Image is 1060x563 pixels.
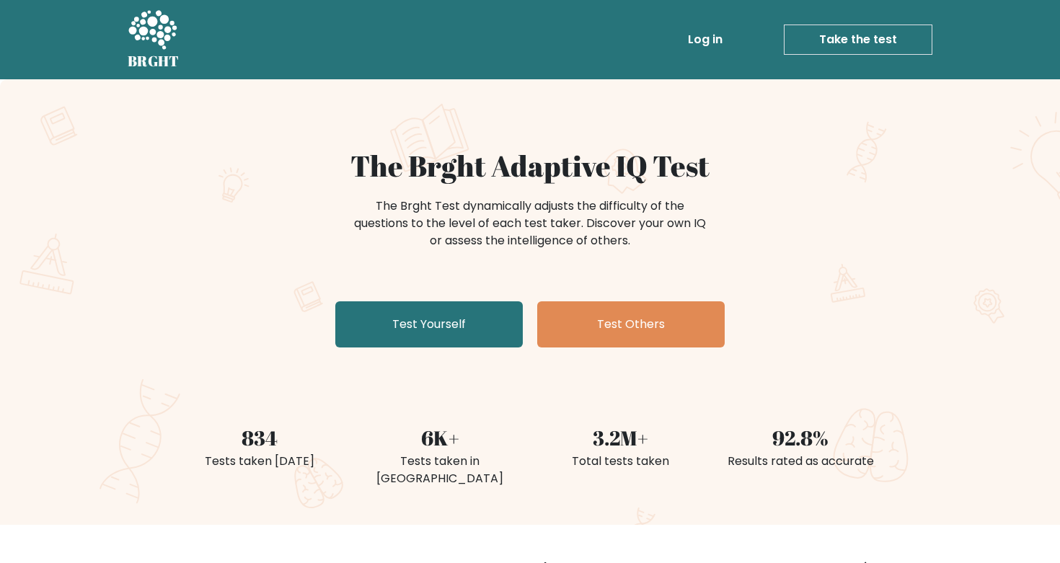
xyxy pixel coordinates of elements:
div: 92.8% [719,422,882,453]
div: 3.2M+ [539,422,702,453]
div: Tests taken in [GEOGRAPHIC_DATA] [358,453,521,487]
a: Log in [682,25,728,54]
div: 834 [178,422,341,453]
div: Results rated as accurate [719,453,882,470]
h1: The Brght Adaptive IQ Test [178,148,882,183]
div: Total tests taken [539,453,702,470]
a: Take the test [784,25,932,55]
h5: BRGHT [128,53,180,70]
div: The Brght Test dynamically adjusts the difficulty of the questions to the level of each test take... [350,198,710,249]
a: Test Others [537,301,725,347]
div: 6K+ [358,422,521,453]
div: Tests taken [DATE] [178,453,341,470]
a: BRGHT [128,6,180,74]
a: Test Yourself [335,301,523,347]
